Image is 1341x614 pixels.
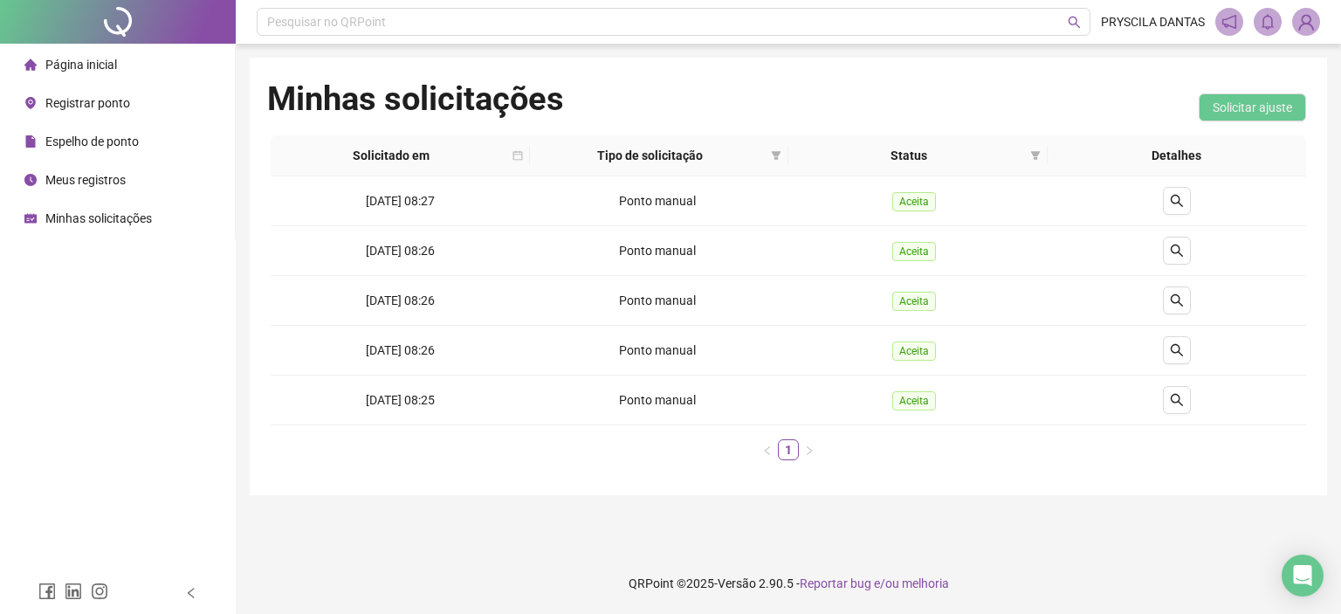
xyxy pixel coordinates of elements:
[509,142,526,169] span: calendar
[795,146,1023,165] span: Status
[24,135,37,148] span: file
[1213,98,1292,117] span: Solicitar ajuste
[762,445,773,456] span: left
[1293,9,1319,35] img: 94504
[65,583,82,600] span: linkedin
[24,174,37,186] span: clock-circle
[45,211,152,225] span: Minhas solicitações
[1170,244,1184,258] span: search
[1221,14,1237,30] span: notification
[1068,16,1081,29] span: search
[1170,393,1184,407] span: search
[1048,135,1307,176] th: Detalhes
[24,97,37,109] span: environment
[799,439,820,460] button: right
[1170,293,1184,307] span: search
[1170,194,1184,208] span: search
[1260,14,1276,30] span: bell
[537,146,765,165] span: Tipo de solicitação
[366,194,435,208] span: [DATE] 08:27
[892,292,936,311] span: Aceita
[757,439,778,460] li: Página anterior
[236,553,1341,614] footer: QRPoint © 2025 - 2.90.5 -
[185,587,197,599] span: left
[512,150,523,161] span: calendar
[366,244,435,258] span: [DATE] 08:26
[45,58,117,72] span: Página inicial
[892,242,936,261] span: Aceita
[38,583,56,600] span: facebook
[892,391,936,410] span: Aceita
[767,142,785,169] span: filter
[778,439,799,460] li: 1
[619,293,696,307] span: Ponto manual
[366,293,435,307] span: [DATE] 08:26
[366,393,435,407] span: [DATE] 08:25
[800,576,949,590] span: Reportar bug e/ou melhoria
[779,440,798,459] a: 1
[1027,142,1044,169] span: filter
[619,393,696,407] span: Ponto manual
[45,135,139,148] span: Espelho de ponto
[45,96,130,110] span: Registrar ponto
[771,150,781,161] span: filter
[267,79,564,119] h1: Minhas solicitações
[1030,150,1041,161] span: filter
[1282,555,1324,597] div: Open Intercom Messenger
[718,576,756,590] span: Versão
[24,59,37,71] span: home
[1101,12,1205,31] span: PRYSCILA DANTAS
[91,583,108,600] span: instagram
[804,445,815,456] span: right
[892,192,936,211] span: Aceita
[799,439,820,460] li: Próxima página
[45,173,126,187] span: Meus registros
[1170,343,1184,357] span: search
[24,212,37,224] span: schedule
[892,341,936,361] span: Aceita
[366,343,435,357] span: [DATE] 08:26
[278,146,505,165] span: Solicitado em
[619,194,696,208] span: Ponto manual
[619,244,696,258] span: Ponto manual
[757,439,778,460] button: left
[619,343,696,357] span: Ponto manual
[1199,93,1306,121] button: Solicitar ajuste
